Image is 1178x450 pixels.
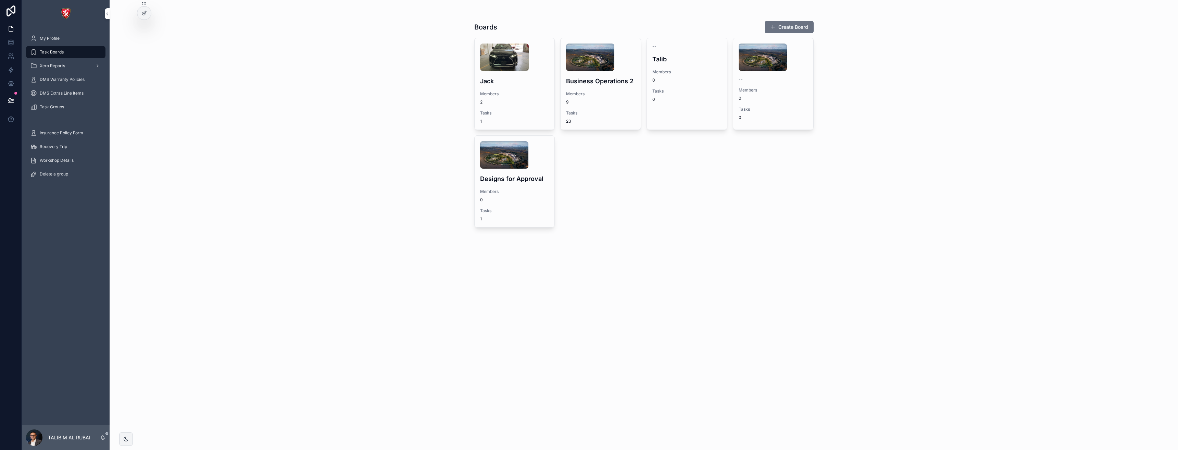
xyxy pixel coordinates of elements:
span: Task Boards [40,49,64,55]
img: bud-n9.bbe8f4ee54d7e6d4019000c9cbe8b3b1.jpg [739,44,787,71]
span: 0 [739,115,741,120]
h4: Designs for Approval [480,174,549,183]
span: Delete a group [40,171,68,177]
a: --TalibMembers0Tasks0 [647,38,727,130]
a: bud-n9.bbe8f4ee54d7e6d4019000c9cbe8b3b1.jpgDesigns for ApprovalMembers0Tasks1 [474,135,555,228]
span: Tasks [652,88,722,94]
span: 23 [566,119,571,124]
img: bud-n9.bbe8f4ee54d7e6d4019000c9cbe8b3b1.jpg [566,44,614,71]
img: App logo [60,8,71,19]
span: Xero Reports [40,63,65,69]
span: 0 [652,77,722,83]
a: Delete a group [26,168,105,180]
span: Members [566,91,635,97]
a: 1200x800-(10).jpegJackMembers2Tasks1 [474,38,555,130]
img: bud-n9.bbe8f4ee54d7e6d4019000c9cbe8b3b1.jpg [480,141,528,169]
img: 1200x800-(10).jpeg [480,44,529,71]
a: Task Boards [26,46,105,58]
a: DMS Warranty Policies [26,73,105,86]
span: Tasks [480,208,549,214]
h4: Jack [480,76,549,86]
span: Workshop Details [40,158,74,163]
span: Recovery Trip [40,144,67,149]
span: 0 [480,197,549,203]
span: 2 [480,99,549,105]
span: Tasks [480,110,549,116]
span: -- [739,76,743,82]
span: Members [480,189,549,194]
a: My Profile [26,32,105,45]
a: Insurance Policy Form [26,127,105,139]
span: Members [480,91,549,97]
a: Workshop Details [26,154,105,167]
span: Tasks [739,107,808,112]
div: scrollable content [22,27,110,189]
span: 0 [652,97,655,102]
p: TALIB M AL RUBAI [48,434,90,441]
h4: Business Operations 2 [566,76,635,86]
span: Members [652,69,722,75]
button: Create Board [765,21,814,33]
span: Members [739,87,808,93]
span: 0 [739,96,808,101]
span: DMS Warranty Policies [40,77,85,82]
a: bud-n9.bbe8f4ee54d7e6d4019000c9cbe8b3b1.jpgBusiness Operations 2Members9Tasks23 [560,38,641,130]
span: Tasks [566,110,635,116]
a: Task Groups [26,101,105,113]
a: Xero Reports [26,60,105,72]
span: My Profile [40,36,60,41]
span: -- [652,44,656,49]
span: Task Groups [40,104,64,110]
a: Recovery Trip [26,141,105,153]
span: 1 [480,216,482,222]
a: bud-n9.bbe8f4ee54d7e6d4019000c9cbe8b3b1.jpg--Members0Tasks0 [733,38,814,130]
a: DMS Extras Line Items [26,87,105,99]
span: 1 [480,119,482,124]
h1: Boards [474,22,497,32]
span: 9 [566,99,635,105]
span: Insurance Policy Form [40,130,83,136]
span: DMS Extras Line Items [40,90,84,96]
h4: Talib [652,54,722,64]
